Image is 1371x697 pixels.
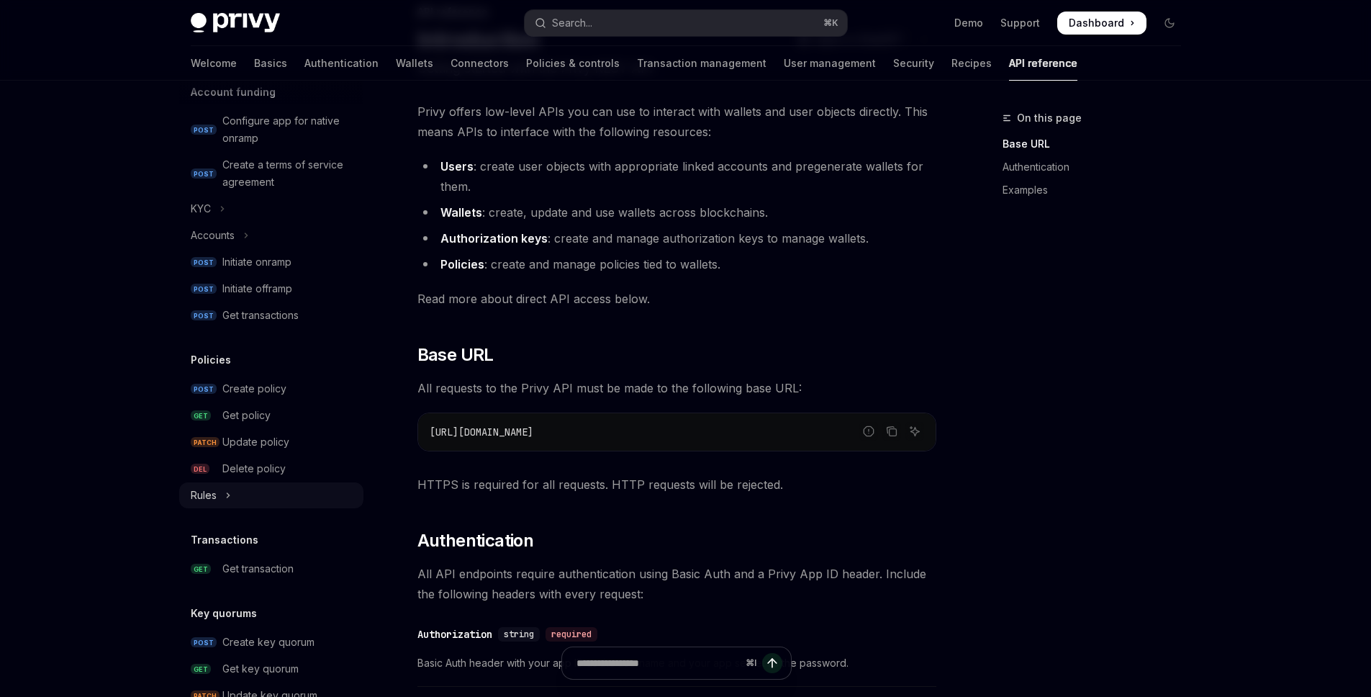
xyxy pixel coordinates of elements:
[179,276,363,302] a: POSTInitiate offramp
[179,456,363,482] a: DELDelete policy
[504,629,534,640] span: string
[1009,46,1077,81] a: API reference
[254,46,287,81] a: Basics
[1003,179,1193,202] a: Examples
[179,108,363,151] a: POSTConfigure app for native onramp
[440,231,548,246] strong: Authorization keys
[222,407,271,424] div: Get policy
[951,46,992,81] a: Recipes
[179,629,363,655] a: POSTCreate key quorum
[1000,16,1040,30] a: Support
[191,284,217,294] span: POST
[222,660,299,678] div: Get key quorum
[191,637,217,648] span: POST
[893,46,934,81] a: Security
[191,384,217,395] span: POST
[191,168,217,179] span: POST
[823,17,838,29] span: ⌘ K
[222,156,355,191] div: Create a terms of service agreement
[905,422,924,441] button: Ask AI
[417,475,936,495] span: HTTPS is required for all requests. HTTP requests will be rejected.
[191,310,217,321] span: POST
[417,529,534,552] span: Authentication
[222,307,299,324] div: Get transactions
[179,482,363,508] button: Toggle Rules section
[191,464,209,475] span: DEL
[451,46,509,81] a: Connectors
[191,46,237,81] a: Welcome
[440,257,484,271] strong: Policies
[417,627,492,642] div: Authorization
[222,253,291,271] div: Initiate onramp
[179,152,363,195] a: POSTCreate a terms of service agreement
[179,196,363,222] button: Toggle KYC section
[222,380,286,397] div: Create policy
[1017,109,1082,127] span: On this page
[576,647,740,679] input: Ask a question...
[417,102,936,142] span: Privy offers low-level APIs you can use to interact with wallets and user objects directly. This ...
[417,343,494,367] span: Base URL
[430,426,533,439] span: [URL][DOMAIN_NAME]
[882,422,901,441] button: Copy the contents from the code block
[1057,12,1146,35] a: Dashboard
[1069,16,1124,30] span: Dashboard
[179,556,363,582] a: GETGet transaction
[191,227,235,244] div: Accounts
[552,14,592,32] div: Search...
[191,200,211,217] div: KYC
[417,564,936,604] span: All API endpoints require authentication using Basic Auth and a Privy App ID header. Include the ...
[179,302,363,328] a: POSTGet transactions
[191,410,211,421] span: GET
[222,460,286,477] div: Delete policy
[222,112,355,147] div: Configure app for native onramp
[396,46,433,81] a: Wallets
[525,10,847,36] button: Open search
[222,560,294,577] div: Get transaction
[417,254,936,274] li: : create and manage policies tied to wallets.
[762,653,782,673] button: Send message
[417,202,936,222] li: : create, update and use wallets across blockchains.
[179,429,363,455] a: PATCHUpdate policy
[191,351,231,369] h5: Policies
[859,422,878,441] button: Report incorrect code
[440,159,474,174] strong: Users
[526,46,620,81] a: Policies & controls
[191,531,258,549] h5: Transactions
[191,257,217,268] span: POST
[179,222,363,248] button: Toggle Accounts section
[417,156,936,197] li: : create user objects with appropriate linked accounts and pregenerate wallets for them.
[784,46,876,81] a: User management
[546,627,597,642] div: required
[1003,132,1193,156] a: Base URL
[191,564,211,575] span: GET
[1003,156,1193,179] a: Authentication
[191,605,257,622] h5: Key quorums
[179,656,363,682] a: GETGet key quorum
[179,249,363,275] a: POSTInitiate onramp
[637,46,766,81] a: Transaction management
[191,437,220,448] span: PATCH
[417,378,936,398] span: All requests to the Privy API must be made to the following base URL:
[954,16,983,30] a: Demo
[179,403,363,428] a: GETGet policy
[1158,12,1181,35] button: Toggle dark mode
[417,289,936,309] span: Read more about direct API access below.
[304,46,379,81] a: Authentication
[179,376,363,402] a: POSTCreate policy
[222,433,289,451] div: Update policy
[191,13,280,33] img: dark logo
[440,205,482,220] strong: Wallets
[222,280,292,297] div: Initiate offramp
[191,664,211,675] span: GET
[191,487,217,504] div: Rules
[222,634,315,651] div: Create key quorum
[191,125,217,135] span: POST
[417,228,936,248] li: : create and manage authorization keys to manage wallets.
